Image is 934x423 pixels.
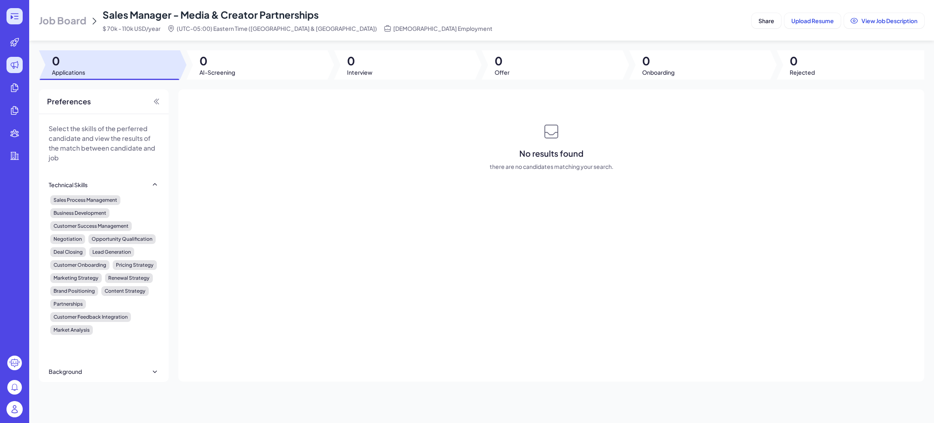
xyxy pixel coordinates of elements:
[50,299,86,309] div: Partnerships
[642,54,675,68] span: 0
[101,286,149,296] div: Content Strategy
[347,54,373,68] span: 0
[784,13,841,28] button: Upload Resume
[790,54,815,68] span: 0
[88,234,156,244] div: Opportunity Qualification
[50,195,120,205] div: Sales Process Management
[199,54,235,68] span: 0
[52,54,85,68] span: 0
[861,17,917,24] span: View Job Description
[791,17,834,24] span: Upload Resume
[50,325,93,335] div: Market Analysis
[642,68,675,76] span: Onboarding
[199,68,235,76] span: AI-Screening
[347,68,373,76] span: Interview
[6,401,23,417] img: user_logo.png
[844,13,924,28] button: View Job Description
[50,208,109,218] div: Business Development
[495,68,510,76] span: Offer
[495,54,510,68] span: 0
[758,17,774,24] span: Share
[177,24,377,32] span: (UTC-05:00) Eastern Time ([GEOGRAPHIC_DATA] & [GEOGRAPHIC_DATA])
[49,124,159,163] p: Select the skills of the perferred candidate and view the results of the match between candidate ...
[50,312,131,322] div: Customer Feedback Integration
[790,68,815,76] span: Rejected
[50,247,86,257] div: Deal Closing
[393,24,493,32] span: [DEMOGRAPHIC_DATA] Employment
[47,96,91,107] span: Preferences
[49,367,82,376] div: Background
[103,9,319,21] span: Sales Manager - Media & Creator Partnerships
[39,14,86,27] span: Job Board
[50,286,98,296] div: Brand Positioning
[50,234,85,244] div: Negotiation
[50,260,109,270] div: Customer Onboarding
[49,181,88,189] div: Technical Skills
[490,162,613,170] span: there are no candidates matching your search.
[752,13,781,28] button: Share
[103,24,161,32] span: $ 70k - 110k USD/year
[50,221,132,231] div: Customer Success Management
[519,148,583,159] span: No results found
[113,260,157,270] div: Pricing Strategy
[50,273,102,283] div: Marketing Strategy
[52,68,85,76] span: Applications
[89,247,134,257] div: Lead Generation
[105,273,153,283] div: Renewal Strategy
